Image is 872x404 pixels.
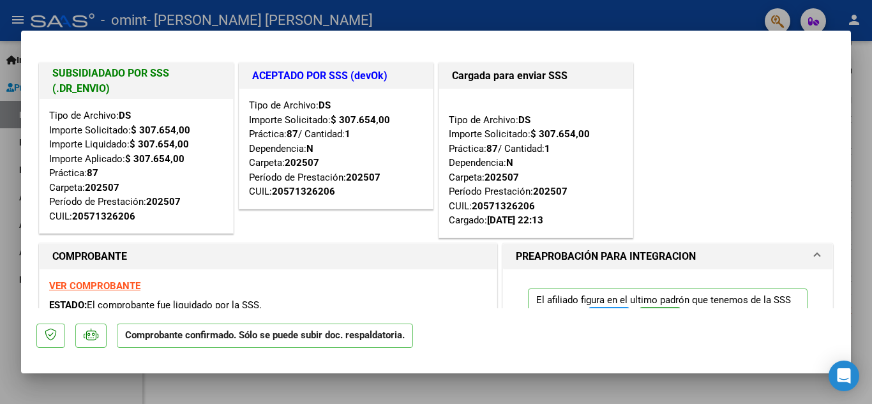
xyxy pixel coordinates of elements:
strong: N [306,143,313,154]
strong: 87 [87,167,98,179]
strong: COMPROBANTE [52,250,127,262]
strong: DS [119,110,131,121]
strong: 87 [287,128,298,140]
h1: Cargada para enviar SSS [452,68,620,84]
strong: 87 [486,143,498,154]
button: SSS [640,307,680,331]
strong: 202507 [285,157,319,168]
strong: 202507 [533,186,568,197]
strong: 202507 [146,196,181,207]
div: Tipo de Archivo: Importe Solicitado: Importe Liquidado: Importe Aplicado: Práctica: Carpeta: Perí... [49,108,223,223]
div: Tipo de Archivo: Importe Solicitado: Práctica: / Cantidad: Dependencia: Carpeta: Período de Prest... [249,98,423,199]
strong: N [506,157,513,168]
strong: $ 307.654,00 [130,138,189,150]
strong: [DATE] 22:13 [487,214,543,226]
mat-expansion-panel-header: PREAPROBACIÓN PARA INTEGRACION [503,244,832,269]
h1: SUBSIDIADADO POR SSS (.DR_ENVIO) [52,66,220,96]
strong: $ 307.654,00 [131,124,190,136]
strong: $ 307.654,00 [530,128,590,140]
p: El afiliado figura en el ultimo padrón que tenemos de la SSS de [528,288,808,336]
div: 20571326206 [72,209,135,224]
a: VER COMPROBANTE [49,280,140,292]
div: Open Intercom Messenger [829,361,859,391]
span: El comprobante fue liquidado por la SSS. [87,299,262,311]
strong: DS [319,100,331,111]
strong: 202507 [485,172,519,183]
div: Tipo de Archivo: Importe Solicitado: Práctica: / Cantidad: Dependencia: Carpeta: Período Prestaci... [449,98,623,228]
div: 20571326206 [472,199,535,214]
strong: 1 [345,128,350,140]
strong: $ 307.654,00 [331,114,390,126]
strong: 202507 [346,172,380,183]
strong: 202507 [85,182,119,193]
strong: DS [518,114,530,126]
h1: ACEPTADO POR SSS (devOk) [252,68,420,84]
strong: 1 [545,143,550,154]
div: 20571326206 [272,184,335,199]
button: FTP [589,307,629,331]
p: Comprobante confirmado. Sólo se puede subir doc. respaldatoria. [117,324,413,348]
span: ESTADO: [49,299,87,311]
strong: $ 307.654,00 [125,153,184,165]
h1: PREAPROBACIÓN PARA INTEGRACION [516,249,696,264]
